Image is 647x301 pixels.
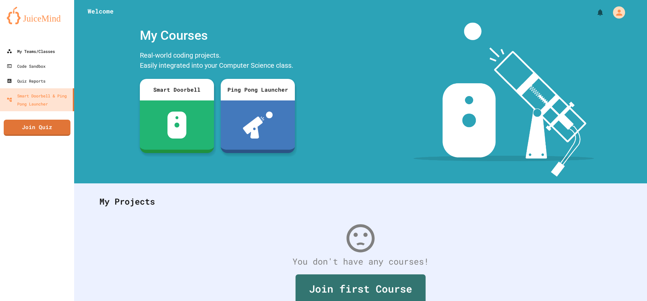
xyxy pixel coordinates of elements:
div: You don't have any courses! [93,255,628,268]
div: Ping Pong Launcher [221,79,295,100]
img: sdb-white.svg [167,112,187,139]
div: Quiz Reports [7,77,45,85]
div: My Courses [136,23,298,49]
div: My Notifications [584,7,606,18]
div: Smart Doorbell [140,79,214,100]
div: My Account [606,5,627,20]
img: ppl-with-ball.png [243,112,273,139]
img: logo-orange.svg [7,7,67,24]
div: Smart Doorbell & Ping Pong Launcher [7,92,70,108]
img: banner-image-my-projects.png [413,23,594,177]
div: Real-world coding projects. Easily integrated into your Computer Science class. [136,49,298,74]
div: My Teams/Classes [7,47,55,55]
div: Code Sandbox [7,62,45,70]
a: Join Quiz [4,120,70,136]
div: My Projects [93,188,628,215]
